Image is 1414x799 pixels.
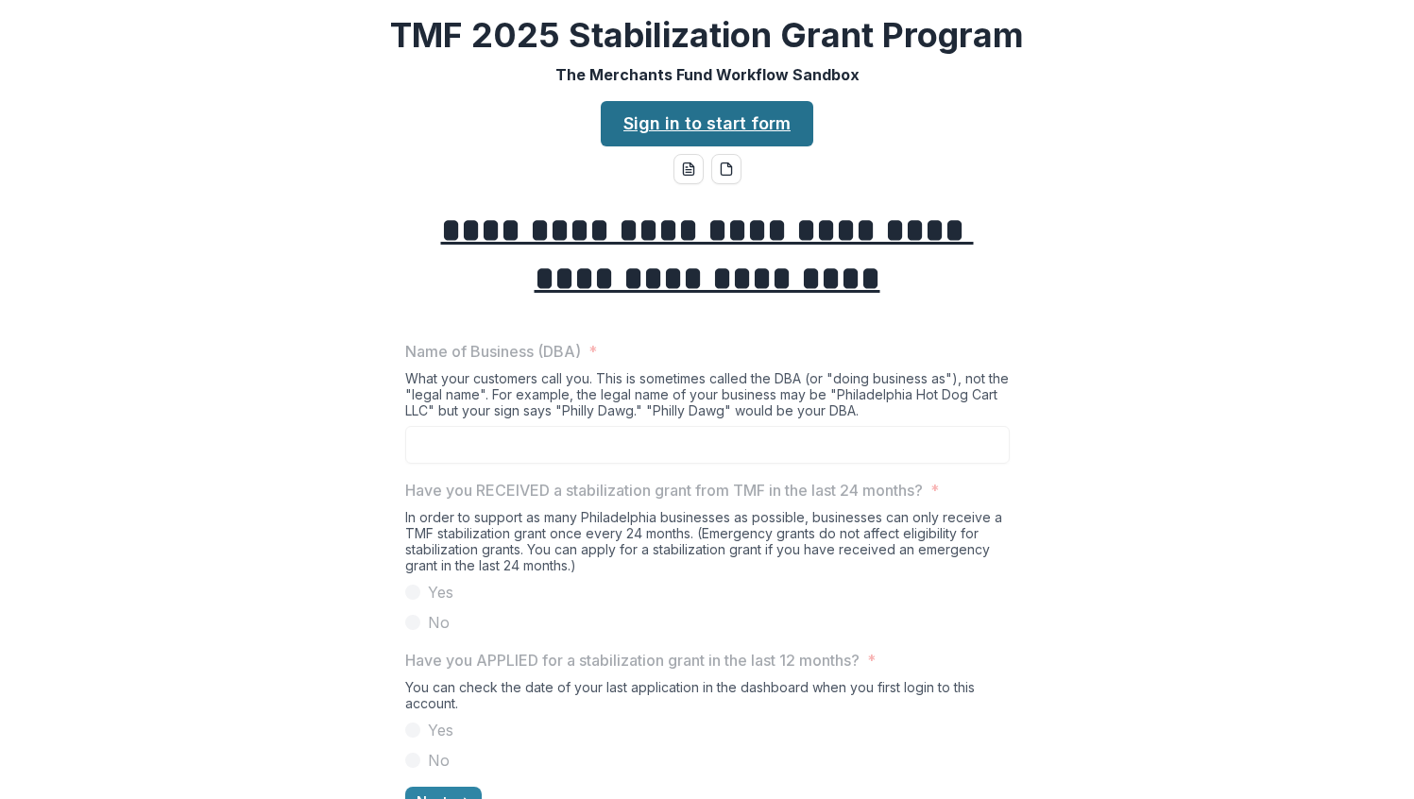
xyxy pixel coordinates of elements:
span: No [428,611,450,634]
a: Sign in to start form [601,101,813,146]
button: pdf-download [711,154,741,184]
span: No [428,749,450,772]
div: You can check the date of your last application in the dashboard when you first login to this acc... [405,679,1010,719]
div: In order to support as many Philadelphia businesses as possible, businesses can only receive a TM... [405,509,1010,581]
span: Yes [428,719,453,741]
p: Name of Business (DBA) [405,340,581,363]
h2: TMF 2025 Stabilization Grant Program [390,15,1024,56]
p: Have you RECEIVED a stabilization grant from TMF in the last 24 months? [405,479,923,501]
span: Yes [428,581,453,603]
p: Have you APPLIED for a stabilization grant in the last 12 months? [405,649,860,671]
p: The Merchants Fund Workflow Sandbox [555,63,860,86]
button: word-download [673,154,704,184]
div: What your customers call you. This is sometimes called the DBA (or "doing business as"), not the ... [405,370,1010,426]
